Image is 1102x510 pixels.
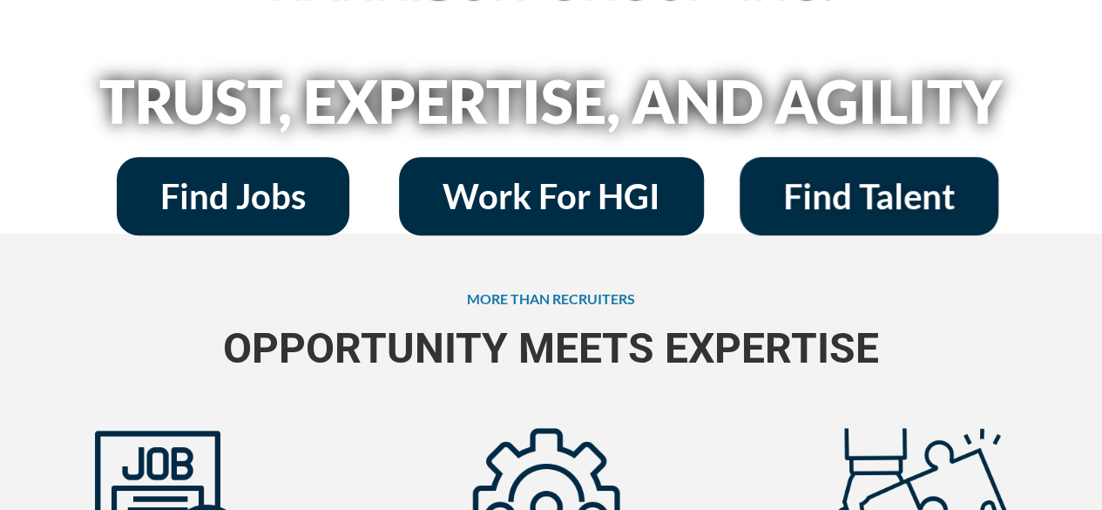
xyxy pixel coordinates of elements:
span: Find Jobs [160,179,306,214]
span: OPPORTUNITY MEETS EXPERTISE [29,324,1074,372]
span: MORE THAN RECRUITERS [467,290,635,307]
span: Find Talent [783,179,955,214]
a: Find Jobs [117,157,349,235]
a: Find Talent [740,157,998,235]
span: Work For HGI [443,179,660,214]
a: Work For HGI [399,157,704,235]
h2: Trust, Expertise, and Agility [55,71,1048,131]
